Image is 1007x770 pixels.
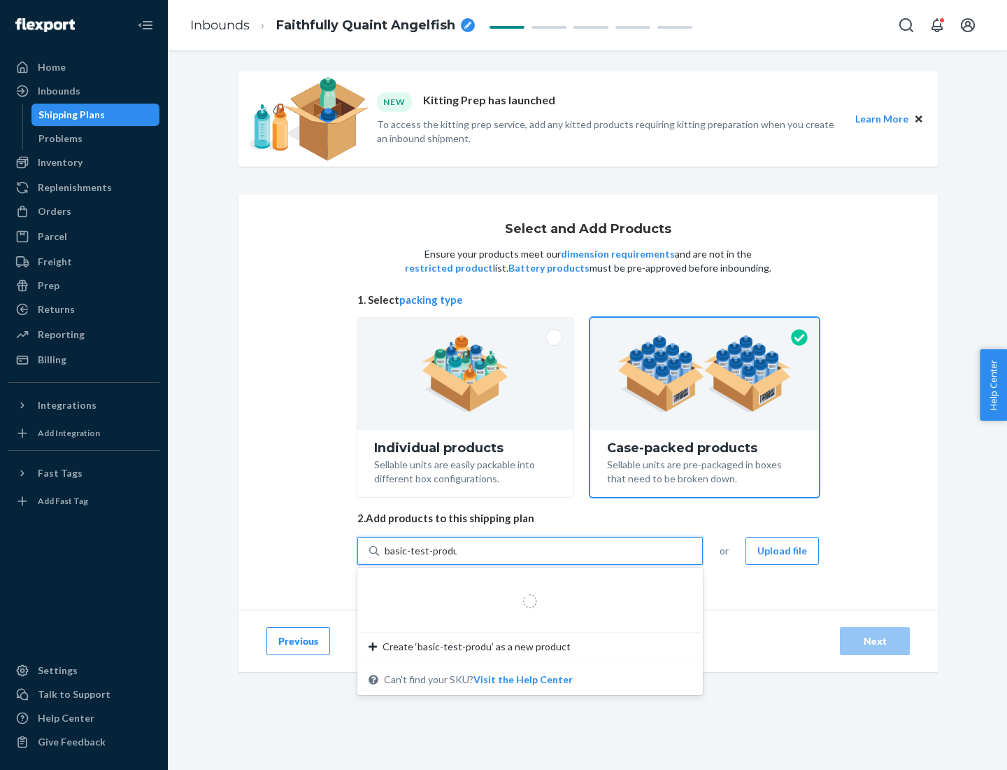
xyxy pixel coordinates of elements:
[276,17,455,35] span: Faithfully Quaint Angelfish
[38,181,112,195] div: Replenishments
[38,132,83,146] div: Problems
[980,349,1007,421] button: Help Center
[8,151,159,174] a: Inventory
[422,335,509,412] img: individual-pack.facf35554cb0f1810c75b2bd6df2d64e.png
[607,441,802,455] div: Case-packed products
[15,18,75,32] img: Flexport logo
[374,455,557,486] div: Sellable units are easily packable into different box configurations.
[8,225,159,248] a: Parcel
[508,261,590,275] button: Battery products
[38,328,85,342] div: Reporting
[179,5,486,46] ol: breadcrumbs
[607,455,802,486] div: Sellable units are pre-packaged in boxes that need to be broken down.
[8,707,159,729] a: Help Center
[385,544,457,558] input: Create ‘basic-test-produ’ as a new productCan't find your SKU?Visit the Help Center
[383,640,571,654] span: Create ‘basic-test-produ’ as a new product
[892,11,920,39] button: Open Search Box
[473,673,573,687] button: Create ‘basic-test-produ’ as a new productCan't find your SKU?
[561,247,675,261] button: dimension requirements
[377,92,412,111] div: NEW
[38,84,80,98] div: Inbounds
[954,11,982,39] button: Open account menu
[38,735,106,749] div: Give Feedback
[923,11,951,39] button: Open notifications
[8,323,159,346] a: Reporting
[131,11,159,39] button: Close Navigation
[405,261,493,275] button: restricted product
[38,302,75,316] div: Returns
[266,627,330,655] button: Previous
[745,537,819,565] button: Upload file
[8,683,159,706] a: Talk to Support
[840,627,910,655] button: Next
[31,104,160,126] a: Shipping Plans
[8,349,159,371] a: Billing
[8,422,159,444] a: Add Integration
[399,293,463,307] button: packing type
[8,298,159,321] a: Returns
[8,80,159,102] a: Inbounds
[505,223,671,237] h1: Select and Add Products
[8,56,159,78] a: Home
[8,176,159,199] a: Replenishments
[38,664,78,678] div: Settings
[38,155,83,169] div: Inventory
[38,466,83,480] div: Fast Tags
[8,490,159,512] a: Add Fast Tag
[374,441,557,455] div: Individual products
[403,247,773,275] p: Ensure your products meet our and are not in the list. must be pre-approved before inbounding.
[8,394,159,416] button: Integrations
[190,17,250,33] a: Inbounds
[38,108,105,122] div: Shipping Plans
[8,251,159,273] a: Freight
[423,92,555,111] p: Kitting Prep has launched
[8,659,159,682] a: Settings
[8,462,159,484] button: Fast Tags
[384,673,573,687] span: Can't find your SKU?
[38,353,66,367] div: Billing
[38,60,66,74] div: Home
[31,127,160,150] a: Problems
[38,255,72,269] div: Freight
[38,495,88,507] div: Add Fast Tag
[8,731,159,753] button: Give Feedback
[38,279,59,293] div: Prep
[357,511,819,526] span: 2. Add products to this shipping plan
[377,118,843,146] p: To access the kitting prep service, add any kitted products requiring kitting preparation when yo...
[617,335,792,412] img: case-pack.59cecea509d18c883b923b81aeac6d0b.png
[852,634,898,648] div: Next
[357,293,819,307] span: 1. Select
[8,200,159,223] a: Orders
[911,111,927,127] button: Close
[855,111,908,127] button: Learn More
[38,427,100,439] div: Add Integration
[38,204,71,218] div: Orders
[38,230,67,244] div: Parcel
[38,398,97,412] div: Integrations
[38,687,110,701] div: Talk to Support
[38,711,94,725] div: Help Center
[8,274,159,297] a: Prep
[720,544,729,558] span: or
